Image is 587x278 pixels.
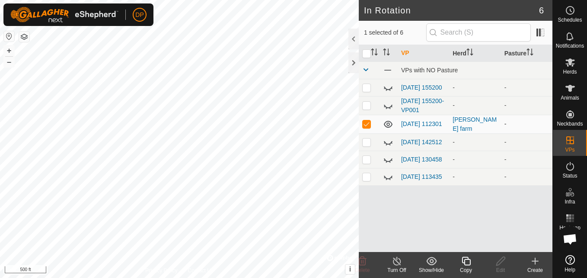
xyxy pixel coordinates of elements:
[364,5,539,16] h2: In Rotation
[355,267,370,273] span: Delete
[414,266,449,274] div: Show/Hide
[349,265,351,273] span: i
[135,10,144,19] span: DP
[501,96,552,115] td: -
[401,120,442,127] a: [DATE] 112301
[501,133,552,151] td: -
[466,50,473,57] p-sorticon: Activate to sort
[453,115,497,133] div: [PERSON_NAME] farm
[453,172,497,181] div: -
[501,79,552,96] td: -
[483,266,518,274] div: Edit
[557,121,583,126] span: Neckbands
[453,83,497,92] div: -
[380,266,414,274] div: Turn Off
[453,101,497,110] div: -
[398,45,449,62] th: VP
[401,84,442,91] a: [DATE] 155200
[426,23,531,42] input: Search (S)
[371,50,378,57] p-sorticon: Activate to sort
[364,28,426,37] span: 1 selected of 6
[501,151,552,168] td: -
[562,173,577,178] span: Status
[453,155,497,164] div: -
[449,266,483,274] div: Copy
[145,267,178,275] a: Privacy Policy
[4,45,14,56] button: +
[401,173,442,180] a: [DATE] 113435
[19,32,29,42] button: Map Layers
[4,57,14,67] button: –
[501,168,552,185] td: -
[449,45,501,62] th: Herd
[501,115,552,133] td: -
[401,97,444,113] a: [DATE] 155200-VP001
[401,67,549,74] div: VPs with NO Pasture
[401,156,442,163] a: [DATE] 130458
[526,50,533,57] p-sorticon: Activate to sort
[188,267,214,275] a: Contact Us
[10,7,118,23] img: Gallagher Logo
[383,50,390,57] p-sorticon: Activate to sort
[553,252,587,276] a: Help
[501,45,552,62] th: Pasture
[557,226,583,252] div: Open chat
[556,43,584,48] span: Notifications
[565,267,575,272] span: Help
[345,265,355,274] button: i
[565,199,575,204] span: Infra
[4,31,14,42] button: Reset Map
[565,147,574,152] span: VPs
[401,139,442,145] a: [DATE] 142512
[539,4,544,17] span: 6
[558,17,582,23] span: Schedules
[453,138,497,147] div: -
[559,225,581,230] span: Heatmap
[561,95,579,100] span: Animals
[518,266,552,274] div: Create
[563,69,577,74] span: Herds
